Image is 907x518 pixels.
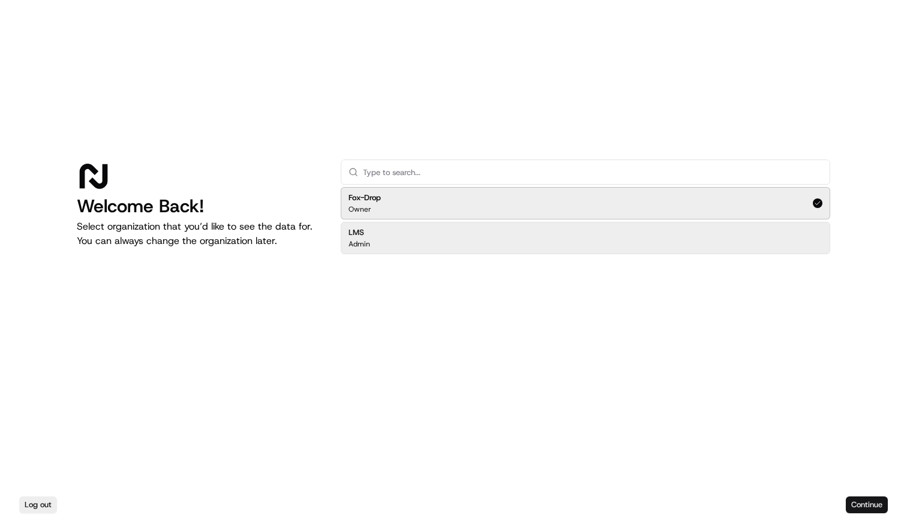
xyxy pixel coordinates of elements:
p: Select organization that you’d like to see the data for. You can always change the organization l... [77,219,322,248]
p: Owner [349,204,371,214]
input: Type to search... [363,160,822,184]
p: Admin [349,239,370,249]
div: Suggestions [341,185,830,257]
h2: Fox-Drop [349,192,381,203]
h2: LMS [349,227,370,238]
button: Continue [846,496,888,513]
h1: Welcome Back! [77,195,322,217]
button: Log out [19,496,57,513]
